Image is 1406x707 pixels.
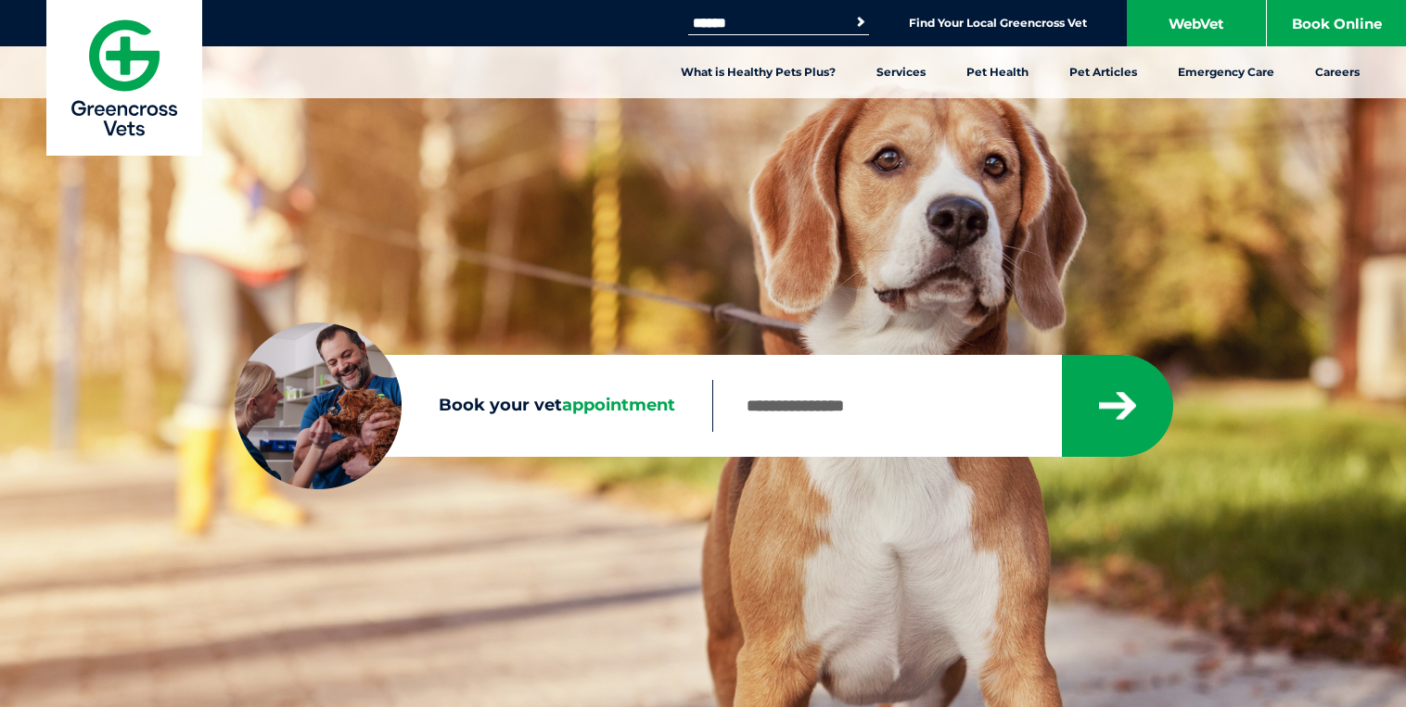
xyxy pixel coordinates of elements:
button: Search [851,13,870,32]
a: Careers [1295,46,1380,98]
a: Emergency Care [1157,46,1295,98]
a: Find Your Local Greencross Vet [909,16,1087,31]
span: appointment [562,395,675,415]
label: Book your vet [235,392,712,420]
a: Pet Health [946,46,1049,98]
a: Pet Articles [1049,46,1157,98]
a: Services [856,46,946,98]
a: What is Healthy Pets Plus? [660,46,856,98]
